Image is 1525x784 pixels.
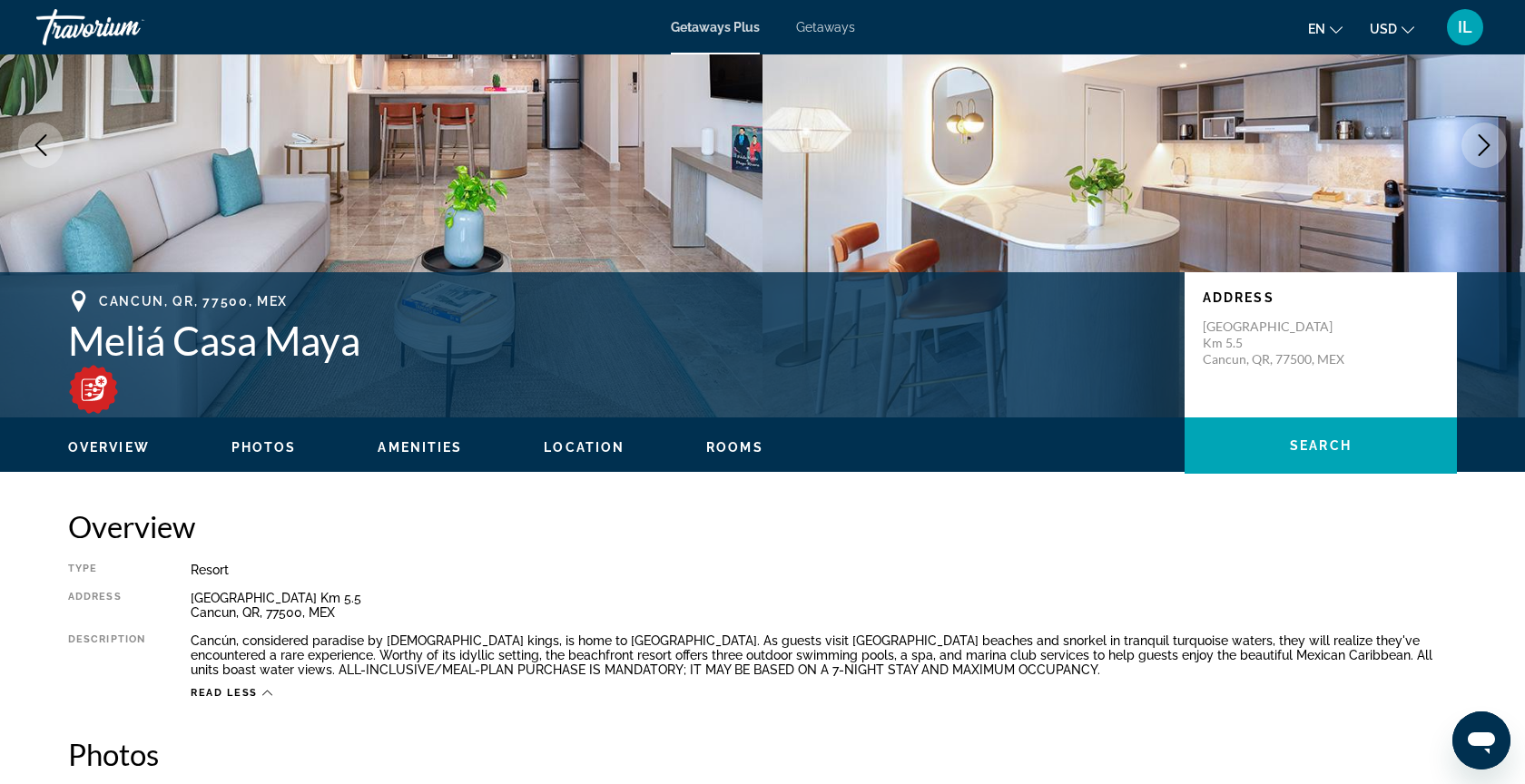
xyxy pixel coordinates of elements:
span: Overview [68,440,150,455]
a: Travorium [36,4,218,51]
span: Photos [231,440,297,455]
span: Amenities [378,440,462,455]
img: weeks_M.png [68,364,119,415]
h2: Photos [68,736,1457,772]
span: IL [1458,18,1472,36]
button: Amenities [378,439,462,456]
h1: Meliá Casa Maya [68,317,1166,364]
span: Search [1290,438,1352,453]
span: USD [1370,22,1397,36]
button: Rooms [706,439,763,456]
button: Change language [1308,15,1343,42]
div: Type [68,563,145,577]
button: Previous image [18,122,64,168]
div: [GEOGRAPHIC_DATA] Km 5.5 Cancun, QR, 77500, MEX [191,591,1457,620]
button: Change currency [1370,15,1414,42]
button: Overview [68,439,150,456]
button: Next image [1461,122,1507,168]
button: Read less [191,686,272,700]
span: Location [544,440,625,455]
div: Description [68,633,145,677]
div: Address [68,591,145,620]
span: Rooms [706,440,763,455]
p: [GEOGRAPHIC_DATA] Km 5.5 Cancun, QR, 77500, MEX [1203,318,1348,367]
a: Getaways [796,20,855,34]
iframe: Button to launch messaging window, conversation in progress [1452,711,1510,769]
div: Resort [191,563,1457,577]
h2: Overview [68,508,1457,544]
p: Address [1203,290,1439,305]
button: User Menu [1441,8,1489,46]
button: Search [1185,417,1457,474]
a: Getaways Plus [671,20,760,34]
button: Photos [231,439,297,456]
span: Cancun, QR, 77500, MEX [99,294,288,309]
span: en [1308,22,1325,36]
span: Read less [191,687,258,699]
div: Cancún, considered paradise by [DEMOGRAPHIC_DATA] kings, is home to [GEOGRAPHIC_DATA]. As guests ... [191,633,1457,677]
button: Location [544,439,625,456]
